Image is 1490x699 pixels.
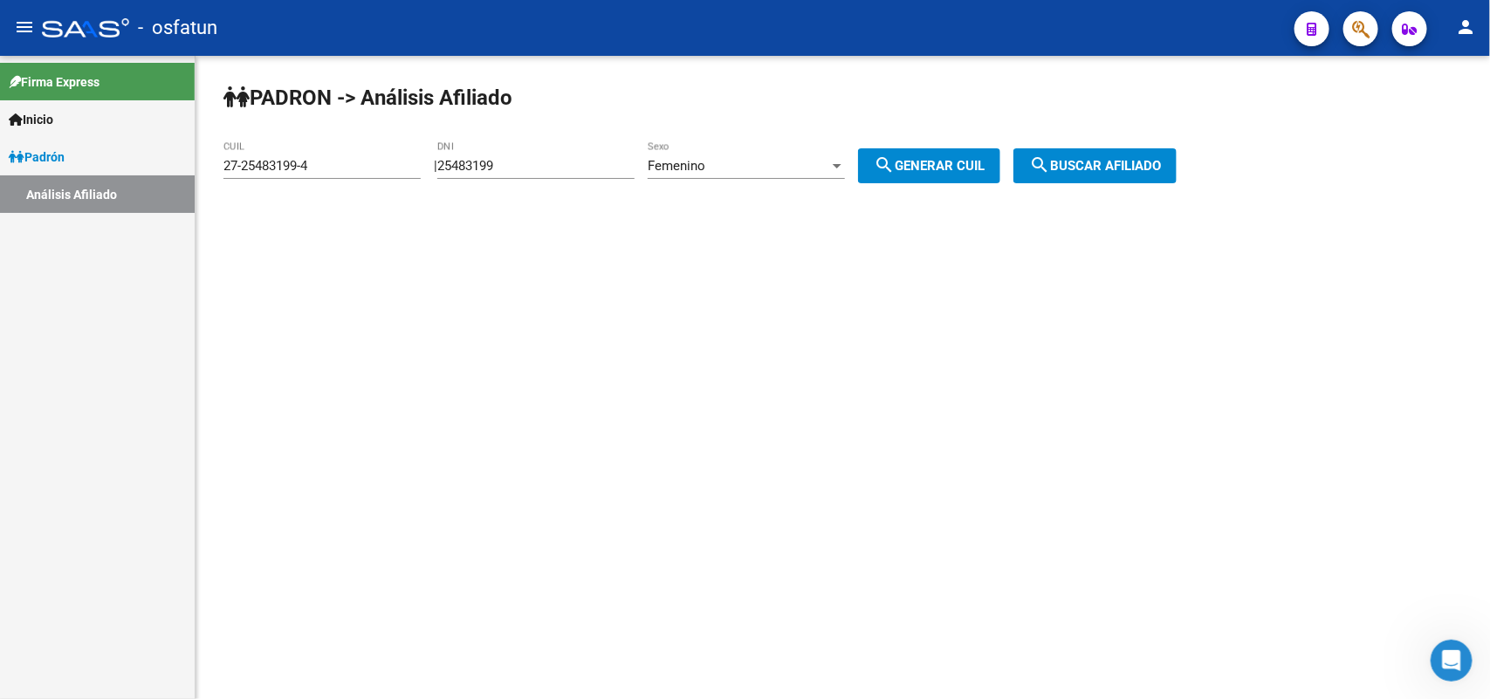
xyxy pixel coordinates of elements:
span: Femenino [648,158,705,174]
strong: PADRON -> Análisis Afiliado [223,86,512,110]
span: Generar CUIL [874,158,985,174]
button: Buscar afiliado [1013,148,1177,183]
mat-icon: search [874,154,895,175]
iframe: Intercom live chat [1431,640,1473,682]
mat-icon: search [1029,154,1050,175]
span: - osfatun [138,9,217,47]
span: Buscar afiliado [1029,158,1161,174]
span: Firma Express [9,72,100,92]
mat-icon: person [1455,17,1476,38]
span: Padrón [9,147,65,167]
mat-icon: menu [14,17,35,38]
div: | [434,158,1013,174]
button: Generar CUIL [858,148,1000,183]
span: Inicio [9,110,53,129]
